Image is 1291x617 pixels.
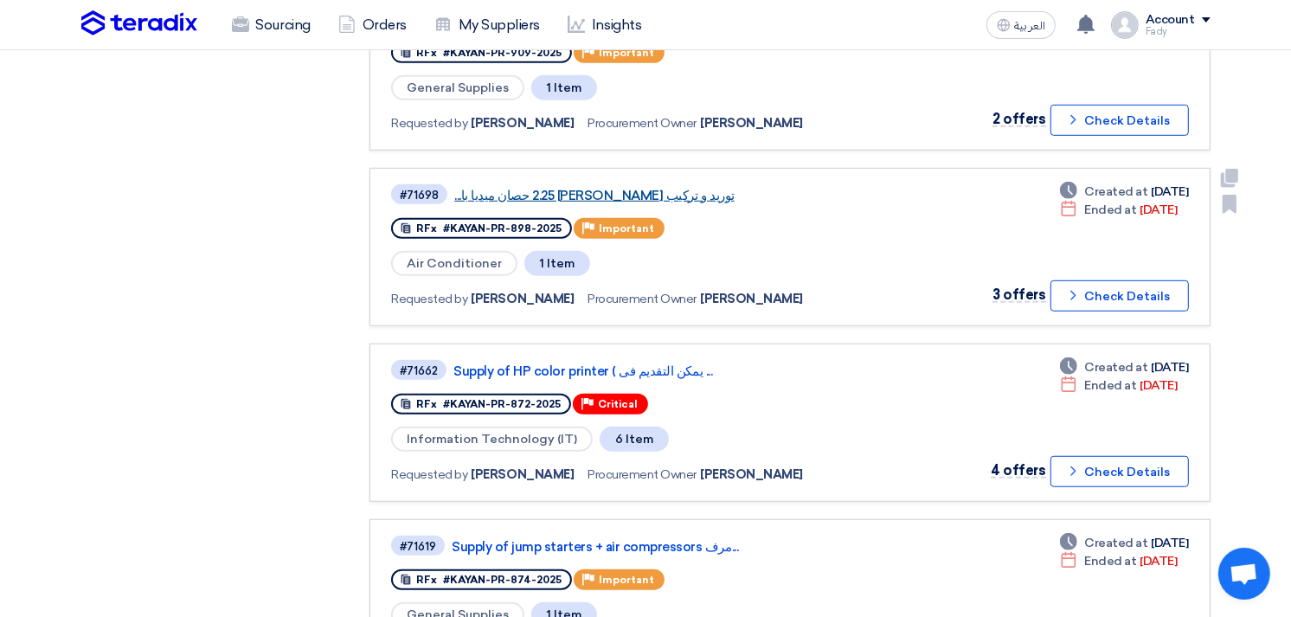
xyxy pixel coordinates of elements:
span: Information Technology (IT) [391,427,593,452]
span: RFx [416,222,437,235]
span: العربية [1014,20,1045,32]
div: Account [1146,13,1195,28]
span: Created at [1084,358,1147,376]
div: #71698 [400,190,439,201]
span: RFx [416,398,437,410]
span: Important [599,47,654,59]
a: توريد و تركيب [PERSON_NAME] 2.25 حصان ميديا با... [454,188,887,203]
div: [DATE] [1060,183,1188,201]
a: My Suppliers [421,6,554,44]
div: [DATE] [1060,552,1177,570]
div: [DATE] [1060,534,1188,552]
span: #KAYAN-PR-874-2025 [443,574,562,586]
div: Fady [1146,27,1211,36]
span: Procurement Owner [588,466,697,484]
span: Important [599,222,654,235]
span: Ended at [1084,376,1136,395]
span: 1 Item [531,75,597,100]
span: General Supplies [391,75,524,100]
span: Created at [1084,183,1147,201]
span: Requested by [391,290,467,308]
img: profile_test.png [1111,11,1139,39]
span: Requested by [391,466,467,484]
span: Procurement Owner [588,290,697,308]
span: [PERSON_NAME] [700,114,803,132]
div: [DATE] [1060,358,1188,376]
span: [PERSON_NAME] [472,290,575,308]
span: [PERSON_NAME] [472,466,575,484]
span: Requested by [391,114,467,132]
span: #KAYAN-PR-909-2025 [443,47,562,59]
button: Check Details [1050,105,1189,136]
a: Orders [324,6,421,44]
a: Insights [554,6,655,44]
span: [PERSON_NAME] [472,114,575,132]
span: Created at [1084,534,1147,552]
span: 1 Item [524,251,590,276]
span: [PERSON_NAME] [700,466,803,484]
span: Critical [598,398,638,410]
div: [DATE] [1060,201,1177,219]
button: Check Details [1050,280,1189,312]
span: [PERSON_NAME] [700,290,803,308]
div: Open chat [1218,548,1270,600]
div: #71662 [400,365,438,376]
a: Sourcing [218,6,324,44]
span: Ended at [1084,201,1136,219]
span: RFx [416,574,437,586]
div: #71619 [400,541,436,552]
span: Procurement Owner [588,114,697,132]
img: Teradix logo [81,10,197,36]
a: Supply of jump starters + air compressors مرف... [452,539,884,555]
span: Important [599,574,654,586]
span: #KAYAN-PR-872-2025 [443,398,561,410]
button: العربية [986,11,1056,39]
div: [DATE] [1060,376,1177,395]
span: Air Conditioner [391,251,517,276]
span: RFx [416,47,437,59]
span: 6 Item [600,427,669,452]
span: #KAYAN-PR-898-2025 [443,222,562,235]
span: 3 offers [992,286,1045,303]
button: Check Details [1050,456,1189,487]
span: Ended at [1084,552,1136,570]
span: 4 offers [991,462,1045,479]
span: 2 offers [992,111,1045,127]
a: Supply of HP color printer ( يمكن التقديم فى ... [453,363,886,379]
